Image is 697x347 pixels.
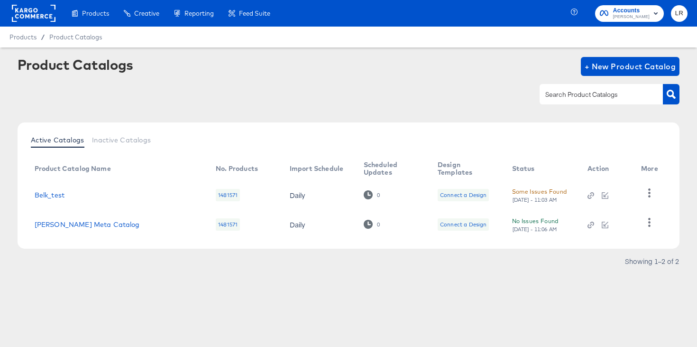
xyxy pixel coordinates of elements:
[134,9,159,17] span: Creative
[438,189,489,201] div: Connect a Design
[31,136,84,144] span: Active Catalogs
[239,9,270,17] span: Feed Suite
[440,221,486,228] div: Connect a Design
[216,189,240,201] div: 1481571
[282,210,356,239] td: Daily
[216,218,240,231] div: 1481571
[613,13,650,21] span: [PERSON_NAME]
[282,180,356,210] td: Daily
[595,5,664,22] button: Accounts[PERSON_NAME]
[438,218,489,231] div: Connect a Design
[671,5,688,22] button: LR
[364,220,380,229] div: 0
[504,158,580,180] th: Status
[440,191,486,199] div: Connect a Design
[633,158,669,180] th: More
[675,8,684,19] span: LR
[581,57,680,76] button: + New Product Catalog
[580,158,633,180] th: Action
[376,221,380,228] div: 0
[184,9,214,17] span: Reporting
[512,197,558,203] div: [DATE] - 11:03 AM
[82,9,109,17] span: Products
[364,190,380,199] div: 0
[512,187,567,197] div: Some Issues Found
[376,192,380,198] div: 0
[438,161,493,176] div: Design Templates
[35,191,64,199] a: Belk_test
[9,33,37,41] span: Products
[512,187,567,203] button: Some Issues Found[DATE] - 11:03 AM
[35,165,111,172] div: Product Catalog Name
[543,89,644,100] input: Search Product Catalogs
[18,57,133,72] div: Product Catalogs
[585,60,676,73] span: + New Product Catalog
[216,165,258,172] div: No. Products
[364,161,419,176] div: Scheduled Updates
[37,33,49,41] span: /
[49,33,102,41] a: Product Catalogs
[613,6,650,16] span: Accounts
[624,258,679,264] div: Showing 1–2 of 2
[290,165,343,172] div: Import Schedule
[92,136,151,144] span: Inactive Catalogs
[35,221,140,228] a: [PERSON_NAME] Meta Catalog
